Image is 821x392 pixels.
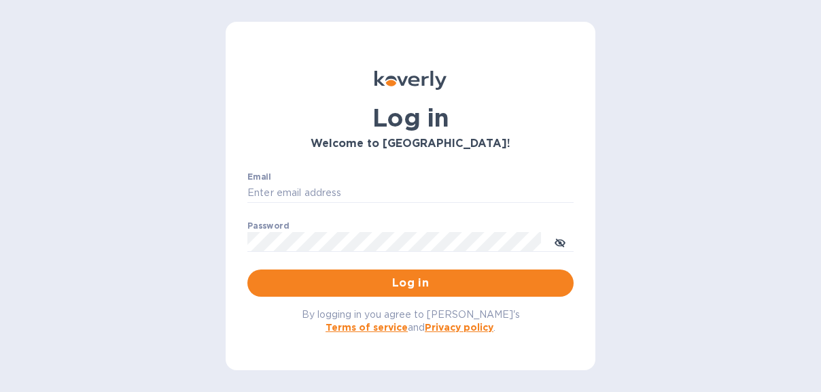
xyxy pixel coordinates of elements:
[247,222,289,230] label: Password
[326,322,408,333] a: Terms of service
[302,309,520,333] span: By logging in you agree to [PERSON_NAME]'s and .
[247,173,271,181] label: Email
[247,269,574,297] button: Log in
[546,228,574,255] button: toggle password visibility
[258,275,563,291] span: Log in
[374,71,447,90] img: Koverly
[247,103,574,132] h1: Log in
[425,322,493,333] a: Privacy policy
[247,137,574,150] h3: Welcome to [GEOGRAPHIC_DATA]!
[247,183,574,203] input: Enter email address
